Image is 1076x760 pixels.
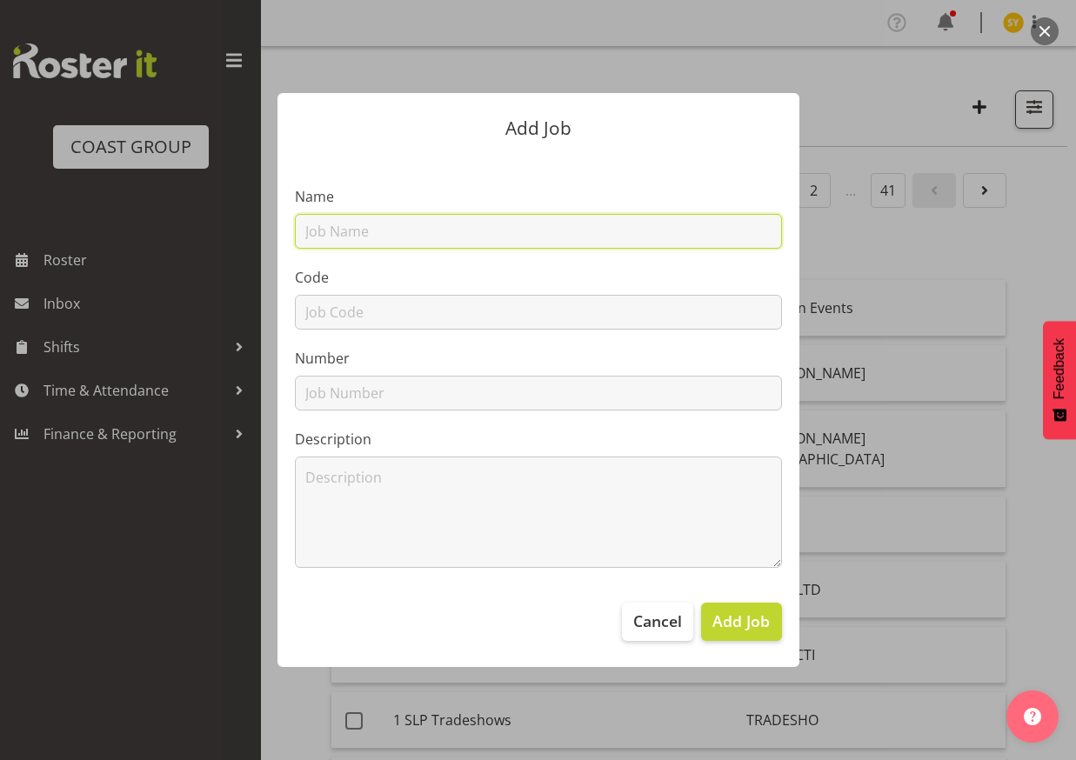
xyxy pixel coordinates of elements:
button: Cancel [622,603,693,641]
button: Feedback - Show survey [1043,321,1076,439]
input: Job Name [295,214,782,249]
label: Name [295,186,782,207]
label: Code [295,267,782,288]
p: Add Job [295,119,782,137]
span: Feedback [1052,338,1067,399]
input: Job Code [295,295,782,330]
label: Number [295,348,782,369]
button: Add Job [701,603,781,641]
img: help-xxl-2.png [1024,708,1041,725]
span: Add Job [712,610,770,632]
span: Cancel [633,610,682,632]
label: Description [295,429,782,450]
input: Job Number [295,376,782,410]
